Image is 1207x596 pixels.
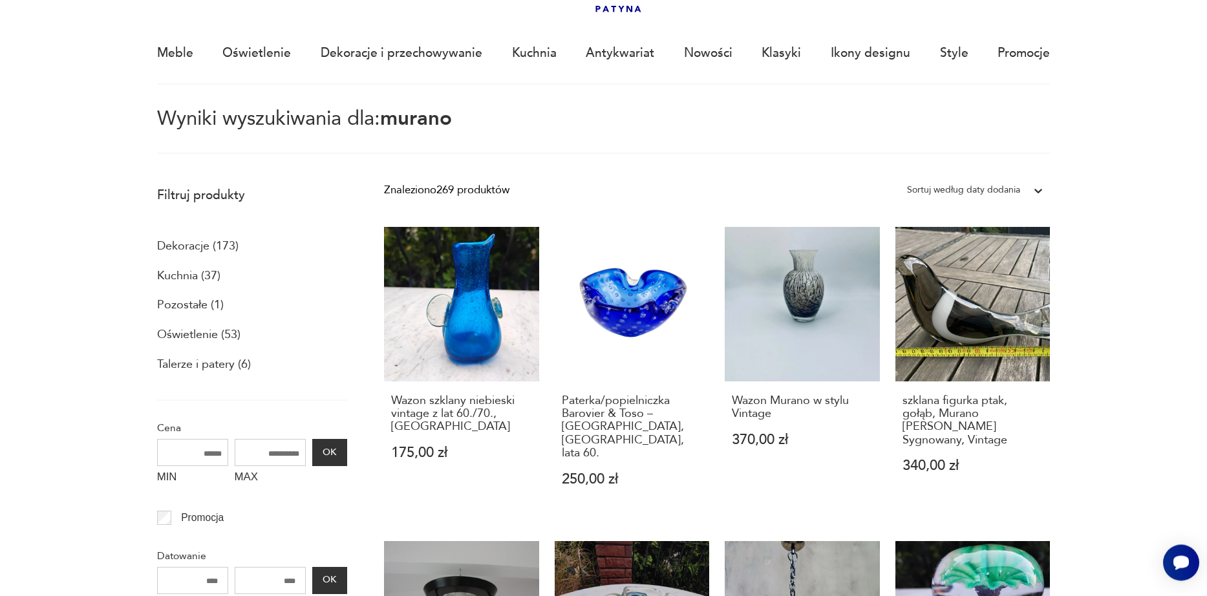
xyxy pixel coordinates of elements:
[1163,544,1199,580] iframe: Smartsupp widget button
[512,23,557,83] a: Kuchnia
[157,324,240,346] a: Oświetlenie (53)
[312,567,347,594] button: OK
[157,294,224,316] a: Pozostałe (1)
[222,23,291,83] a: Oświetlenie
[555,227,710,516] a: Paterka/popielniczka Barovier & Toso – Murano, Włochy, lata 60.Paterka/popielniczka Barovier & To...
[157,23,193,83] a: Meble
[725,227,880,516] a: Wazon Murano w stylu VintageWazon Murano w stylu Vintage370,00 zł
[562,473,703,486] p: 250,00 zł
[391,394,532,434] h3: Wazon szklany niebieski vintage z lat 60./70., [GEOGRAPHIC_DATA]
[903,459,1043,473] p: 340,00 zł
[684,23,732,83] a: Nowości
[157,466,228,491] label: MIN
[157,420,347,436] p: Cena
[998,23,1050,83] a: Promocje
[157,109,1051,154] p: Wyniki wyszukiwania dla:
[181,509,224,526] p: Promocja
[940,23,968,83] a: Style
[235,466,306,491] label: MAX
[732,394,873,421] h3: Wazon Murano w stylu Vintage
[562,394,703,460] h3: Paterka/popielniczka Barovier & Toso – [GEOGRAPHIC_DATA], [GEOGRAPHIC_DATA], lata 60.
[384,227,539,516] a: Wazon szklany niebieski vintage z lat 60./70., MuranoWazon szklany niebieski vintage z lat 60./70...
[380,105,452,132] span: murano
[384,182,509,198] div: Znaleziono 269 produktów
[321,23,482,83] a: Dekoracje i przechowywanie
[831,23,910,83] a: Ikony designu
[157,354,251,376] a: Talerze i patery (6)
[907,182,1020,198] div: Sortuj według daty dodania
[762,23,801,83] a: Klasyki
[895,227,1051,516] a: szklana figurka ptak, gołąb, Murano Livio Seguso Sygnowany, Vintageszklana figurka ptak, gołąb, M...
[312,439,347,466] button: OK
[732,433,873,447] p: 370,00 zł
[903,394,1043,447] h3: szklana figurka ptak, gołąb, Murano [PERSON_NAME] Sygnowany, Vintage
[586,23,654,83] a: Antykwariat
[157,187,347,204] p: Filtruj produkty
[157,235,239,257] a: Dekoracje (173)
[157,265,220,287] a: Kuchnia (37)
[391,446,532,460] p: 175,00 zł
[157,548,347,564] p: Datowanie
